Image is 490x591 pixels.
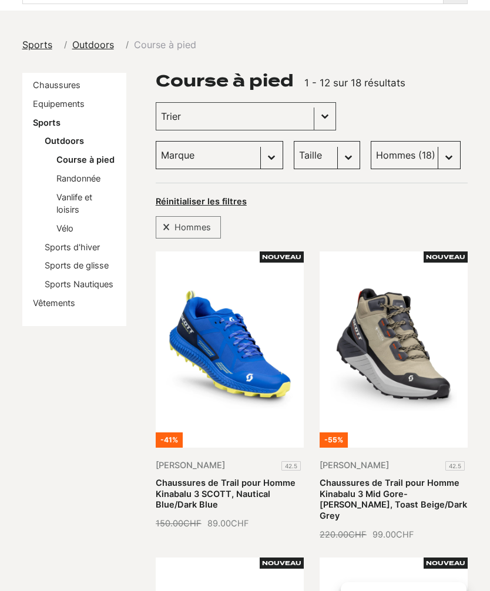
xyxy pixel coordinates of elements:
[33,80,80,90] a: Chaussures
[33,117,61,127] a: Sports
[33,99,85,109] a: Equipements
[22,38,59,52] a: Sports
[22,38,196,52] nav: breadcrumbs
[134,38,196,52] span: Course à pied
[56,173,100,183] a: Randonnée
[45,242,100,252] a: Sports d'hiver
[45,136,84,146] a: Outdoors
[33,298,75,308] a: Vêtements
[314,103,335,130] button: Basculer la liste
[45,279,113,289] a: Sports Nautiques
[320,478,467,521] a: Chaussures de Trail pour Homme Kinabalu 3 Mid Gore-[PERSON_NAME], Toast Beige/Dark Grey
[22,39,52,51] span: Sports
[170,220,216,235] span: Hommes
[156,73,294,89] h1: Course à pied
[56,192,92,215] a: Vanlife et loisirs
[45,260,109,270] a: Sports de glisse
[304,77,405,89] span: 1 - 12 sur 18 résultats
[161,109,309,124] input: Trier
[156,216,221,239] div: Hommes
[156,196,247,207] button: Réinitialiser les filtres
[56,155,115,164] a: Course à pied
[56,223,73,233] a: Vélo
[72,39,114,51] span: Outdoors
[72,38,121,52] a: Outdoors
[156,478,296,510] a: Chaussures de Trail pour Homme Kinabalu 3 SCOTT, Nautical Blue/Dark Blue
